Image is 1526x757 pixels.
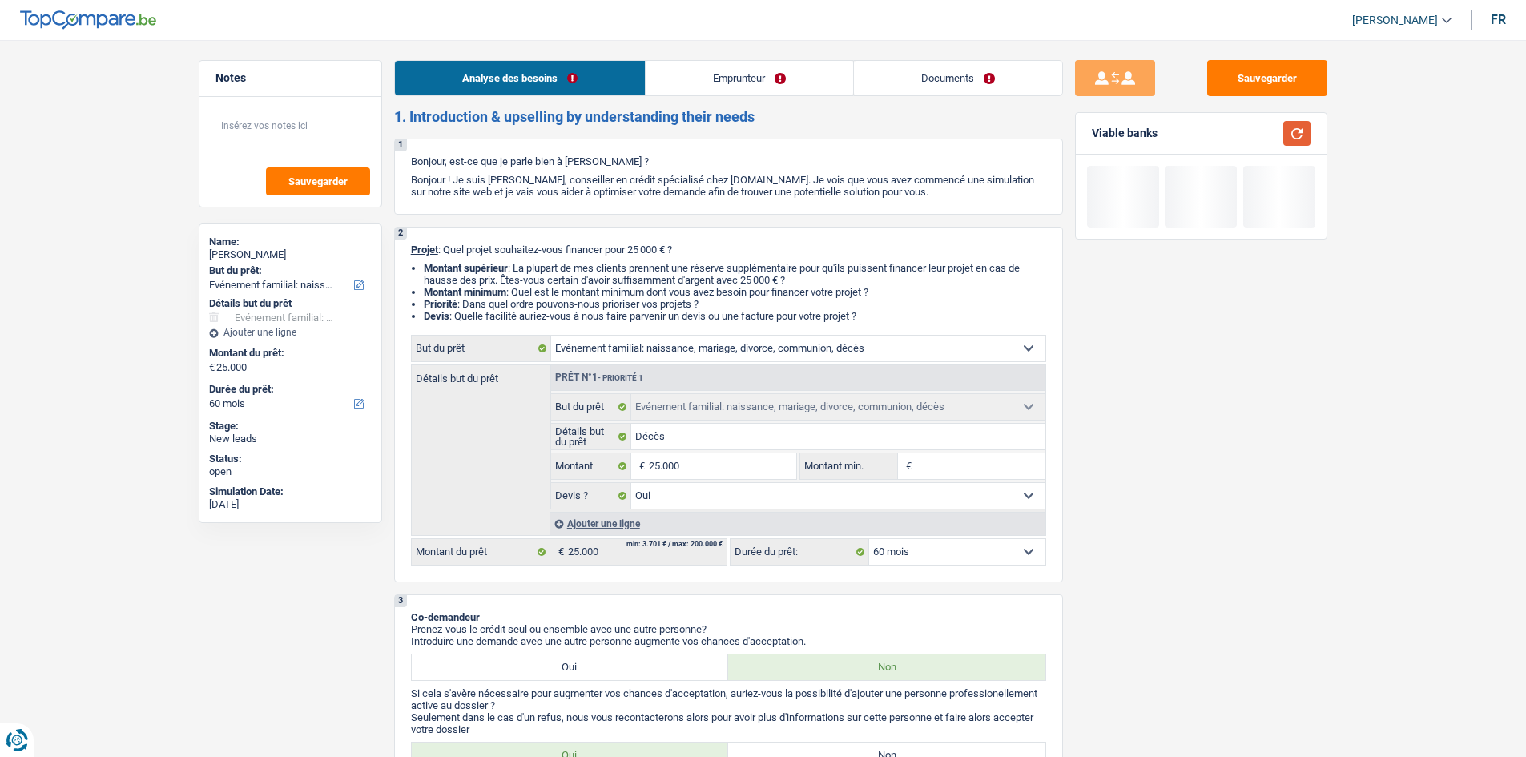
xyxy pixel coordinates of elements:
[424,262,508,274] strong: Montant supérieur
[424,298,1046,310] li: : Dans quel ordre pouvons-nous prioriser vos projets ?
[550,539,568,565] span: €
[550,512,1045,535] div: Ajouter une ligne
[395,228,407,240] div: 2
[598,373,643,382] span: - Priorité 1
[551,483,632,509] label: Devis ?
[551,453,632,479] label: Montant
[209,361,215,374] span: €
[266,167,370,195] button: Sauvegarder
[424,286,1046,298] li: : Quel est le montant minimum dont vous avez besoin pour financer votre projet ?
[209,236,372,248] div: Name:
[411,635,1046,647] p: Introduire une demande avec une autre personne augmente vos chances d'acceptation.
[411,174,1046,198] p: Bonjour ! Je suis [PERSON_NAME], conseiller en crédit spécialisé chez [DOMAIN_NAME]. Je vois que ...
[411,244,1046,256] p: : Quel projet souhaitez-vous financer pour 25 000 € ?
[854,61,1062,95] a: Documents
[411,687,1046,711] p: Si cela s'avère nécessaire pour augmenter vos chances d'acceptation, auriez-vous la possibilité d...
[412,654,729,680] label: Oui
[424,286,506,298] strong: Montant minimum
[411,623,1046,635] p: Prenez-vous le crédit seul ou ensemble avec une autre personne?
[646,61,853,95] a: Emprunteur
[215,71,365,85] h5: Notes
[395,139,407,151] div: 1
[800,453,898,479] label: Montant min.
[412,539,550,565] label: Montant du prêt
[424,262,1046,286] li: : La plupart de mes clients prennent une réserve supplémentaire pour qu'ils puissent financer leu...
[731,539,869,565] label: Durée du prêt:
[626,541,723,548] div: min: 3.701 € / max: 200.000 €
[411,611,480,623] span: Co-demandeur
[209,465,372,478] div: open
[631,453,649,479] span: €
[209,485,372,498] div: Simulation Date:
[394,108,1063,126] h2: 1. Introduction & upselling by understanding their needs
[411,244,438,256] span: Projet
[209,327,372,338] div: Ajouter une ligne
[1352,14,1438,27] span: [PERSON_NAME]
[209,420,372,433] div: Stage:
[412,336,551,361] label: But du prêt
[411,711,1046,735] p: Seulement dans le cas d'un refus, nous vous recontacterons alors pour avoir plus d'informations s...
[424,310,449,322] span: Devis
[898,453,916,479] span: €
[209,347,368,360] label: Montant du prêt:
[395,61,645,95] a: Analyse des besoins
[551,424,632,449] label: Détails but du prêt
[1207,60,1327,96] button: Sauvegarder
[209,264,368,277] label: But du prêt:
[209,498,372,511] div: [DATE]
[288,176,348,187] span: Sauvegarder
[1491,12,1506,27] div: fr
[209,453,372,465] div: Status:
[209,433,372,445] div: New leads
[412,365,550,384] label: Détails but du prêt
[209,248,372,261] div: [PERSON_NAME]
[209,297,372,310] div: Détails but du prêt
[728,654,1045,680] label: Non
[1339,7,1452,34] a: [PERSON_NAME]
[424,298,457,310] strong: Priorité
[551,394,632,420] label: But du prêt
[424,310,1046,322] li: : Quelle facilité auriez-vous à nous faire parvenir un devis ou une facture pour votre projet ?
[1092,127,1158,140] div: Viable banks
[395,595,407,607] div: 3
[551,372,647,383] div: Prêt n°1
[209,383,368,396] label: Durée du prêt:
[411,155,1046,167] p: Bonjour, est-ce que je parle bien à [PERSON_NAME] ?
[20,10,156,30] img: TopCompare Logo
